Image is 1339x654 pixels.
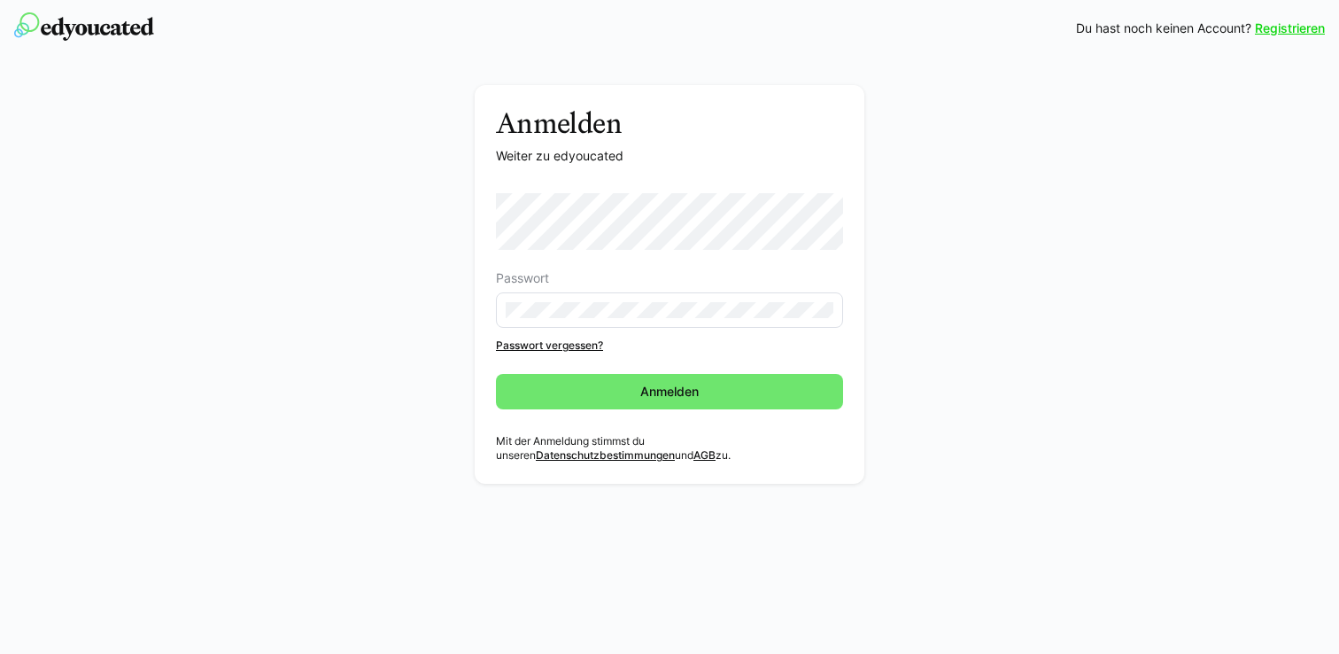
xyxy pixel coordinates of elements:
img: edyoucated [14,12,154,41]
span: Anmelden [638,383,701,401]
button: Anmelden [496,374,843,409]
p: Mit der Anmeldung stimmst du unseren und zu. [496,434,843,463]
p: Weiter zu edyoucated [496,147,843,165]
h3: Anmelden [496,106,843,140]
a: Registrieren [1255,19,1325,37]
a: Datenschutzbestimmungen [536,448,675,462]
a: AGB [693,448,716,462]
span: Du hast noch keinen Account? [1076,19,1251,37]
span: Passwort [496,271,549,285]
a: Passwort vergessen? [496,339,843,353]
